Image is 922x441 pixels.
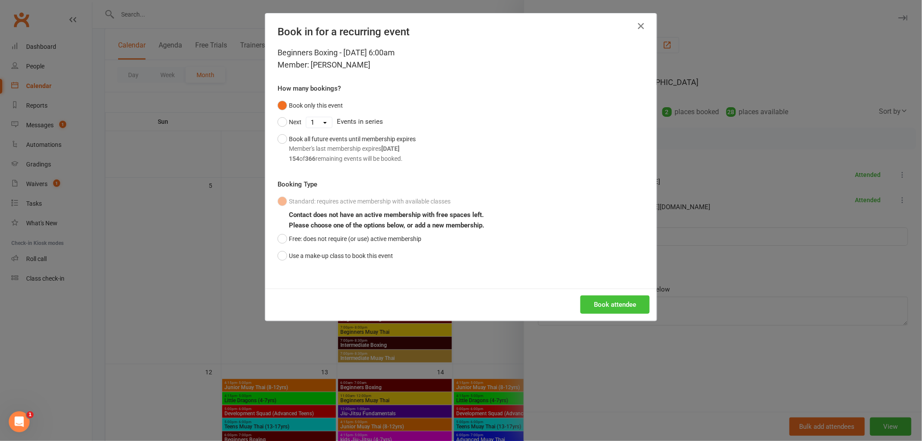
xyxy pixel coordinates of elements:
button: Book all future events until membership expiresMember's last membership expires[DATE]154of366rema... [278,131,416,167]
span: 1 [27,411,34,418]
iframe: Intercom live chat [9,411,30,432]
label: How many bookings? [278,83,341,94]
b: Please choose one of the options below, or add a new membership. [289,221,484,229]
button: Book only this event [278,97,343,114]
strong: 154 [289,155,299,162]
b: Contact does not have an active membership with free spaces left. [289,211,484,219]
label: Booking Type [278,179,317,190]
button: Book attendee [580,295,650,314]
div: Events in series [278,114,644,130]
div: of remaining events will be booked. [289,154,416,163]
div: Member's last membership expires [289,144,416,153]
strong: 366 [305,155,315,162]
button: Free: does not require (or use) active membership [278,231,421,247]
div: Book all future events until membership expires [289,134,416,163]
button: Use a make-up class to book this event [278,248,393,264]
div: Beginners Boxing - [DATE] 6:00am Member: [PERSON_NAME] [278,47,644,71]
button: Next [278,114,302,130]
strong: [DATE] [381,145,400,152]
h4: Book in for a recurring event [278,26,644,38]
button: Close [634,19,648,33]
